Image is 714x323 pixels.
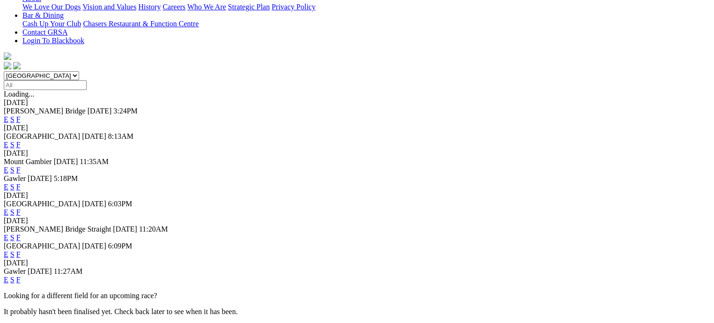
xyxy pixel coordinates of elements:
[22,11,64,19] a: Bar & Dining
[16,233,21,241] a: F
[4,242,80,250] span: [GEOGRAPHIC_DATA]
[4,90,34,98] span: Loading...
[4,183,8,191] a: E
[4,191,710,200] div: [DATE]
[139,225,168,233] span: 11:20AM
[4,98,710,107] div: [DATE]
[82,132,106,140] span: [DATE]
[16,250,21,258] a: F
[54,267,83,275] span: 11:27AM
[4,276,8,284] a: E
[10,276,15,284] a: S
[187,3,226,11] a: Who We Are
[16,183,21,191] a: F
[4,158,52,165] span: Mount Gambier
[22,20,710,28] div: Bar & Dining
[22,37,84,45] a: Login To Blackbook
[4,80,87,90] input: Select date
[16,166,21,174] a: F
[4,292,710,300] p: Looking for a different field for an upcoming race?
[80,158,109,165] span: 11:35AM
[108,200,132,208] span: 6:03PM
[10,250,15,258] a: S
[10,208,15,216] a: S
[4,208,8,216] a: E
[16,208,21,216] a: F
[4,259,710,267] div: [DATE]
[4,250,8,258] a: E
[22,3,81,11] a: We Love Our Dogs
[10,115,15,123] a: S
[113,107,138,115] span: 3:24PM
[4,115,8,123] a: E
[4,308,238,315] partial: It probably hasn't been finalised yet. Check back later to see when it has been.
[22,28,67,36] a: Contact GRSA
[4,217,710,225] div: [DATE]
[16,115,21,123] a: F
[82,242,106,250] span: [DATE]
[54,174,78,182] span: 5:18PM
[108,242,132,250] span: 6:09PM
[4,200,80,208] span: [GEOGRAPHIC_DATA]
[88,107,112,115] span: [DATE]
[28,174,52,182] span: [DATE]
[4,233,8,241] a: E
[4,267,26,275] span: Gawler
[10,166,15,174] a: S
[4,166,8,174] a: E
[22,20,81,28] a: Cash Up Your Club
[4,62,11,69] img: facebook.svg
[4,107,86,115] span: [PERSON_NAME] Bridge
[10,141,15,149] a: S
[162,3,185,11] a: Careers
[10,183,15,191] a: S
[138,3,161,11] a: History
[54,158,78,165] span: [DATE]
[272,3,316,11] a: Privacy Policy
[82,3,136,11] a: Vision and Values
[108,132,133,140] span: 8:13AM
[4,53,11,60] img: logo-grsa-white.png
[4,174,26,182] span: Gawler
[28,267,52,275] span: [DATE]
[4,124,710,132] div: [DATE]
[22,3,710,11] div: About
[4,225,111,233] span: [PERSON_NAME] Bridge Straight
[113,225,137,233] span: [DATE]
[16,276,21,284] a: F
[4,132,80,140] span: [GEOGRAPHIC_DATA]
[83,20,199,28] a: Chasers Restaurant & Function Centre
[82,200,106,208] span: [DATE]
[4,141,8,149] a: E
[228,3,270,11] a: Strategic Plan
[10,233,15,241] a: S
[13,62,21,69] img: twitter.svg
[16,141,21,149] a: F
[4,149,710,158] div: [DATE]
